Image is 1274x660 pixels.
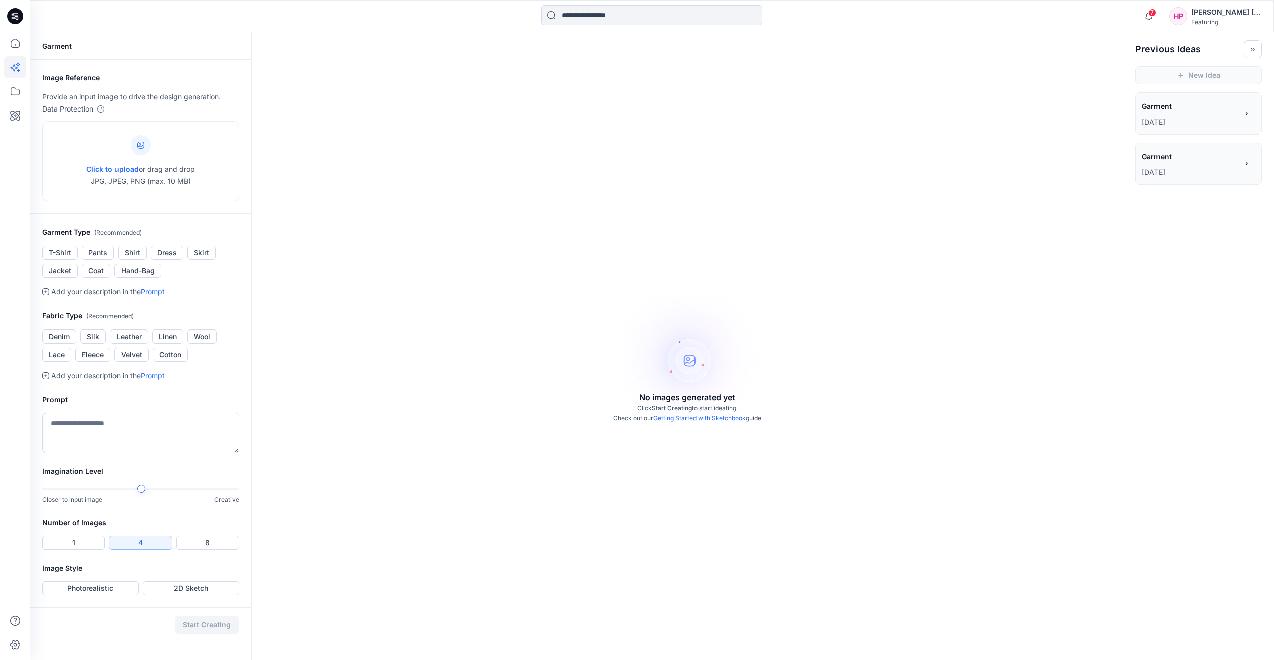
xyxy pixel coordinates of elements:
div: [PERSON_NAME] [PERSON_NAME] [1191,6,1261,18]
button: Photorealistic [42,581,139,595]
button: Dress [151,246,183,260]
p: Provide an input image to drive the design generation. [42,91,239,103]
button: Velvet [114,348,149,362]
button: Cotton [153,348,188,362]
h2: Garment Type [42,226,239,239]
button: 8 [176,536,239,550]
button: Linen [152,329,183,344]
button: Hand-Bag [114,264,161,278]
span: 7 [1148,9,1156,17]
a: Prompt [141,287,165,296]
button: Fleece [75,348,110,362]
button: 1 [42,536,105,550]
a: Getting Started with Sketchbook [653,414,746,422]
span: Start Creating [652,404,692,412]
span: ( Recommended ) [94,229,142,236]
span: Click to upload [86,165,139,173]
h2: Imagination Level [42,465,239,477]
h2: Fabric Type [42,310,239,322]
h2: Image Style [42,562,239,574]
button: Silk [80,329,106,344]
h2: Prompt [42,394,239,406]
button: Skirt [187,246,216,260]
button: Pants [82,246,114,260]
span: Garment [1142,149,1237,164]
p: Creative [214,495,239,505]
button: Coat [82,264,110,278]
h2: Image Reference [42,72,239,84]
p: Add your description in the [51,286,165,298]
p: Data Protection [42,103,93,115]
p: Add your description in the [51,370,165,382]
p: October 06, 2025 [1142,166,1238,178]
span: ( Recommended ) [86,312,134,320]
button: T-Shirt [42,246,78,260]
button: 2D Sketch [143,581,239,595]
p: October 06, 2025 [1142,116,1238,128]
span: Garment [1142,99,1237,114]
div: Featuring [1191,18,1261,26]
button: Wool [187,329,217,344]
button: Jacket [42,264,78,278]
button: Toggle idea bar [1244,40,1262,58]
p: No images generated yet [639,391,735,403]
button: 4 [109,536,172,550]
button: Denim [42,329,76,344]
button: Shirt [118,246,147,260]
div: HP [1169,7,1187,25]
button: Lace [42,348,71,362]
button: Leather [110,329,148,344]
p: Click to start ideating. Check out our guide [613,403,761,423]
p: Closer to input image [42,495,102,505]
a: Prompt [141,371,165,380]
h2: Number of Images [42,517,239,529]
p: or drag and drop JPG, JPEG, PNG (max. 10 MB) [86,163,195,187]
h2: Previous Ideas [1135,43,1201,55]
